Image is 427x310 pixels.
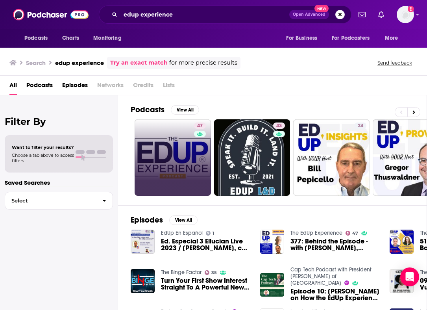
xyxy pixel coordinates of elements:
span: 24 [358,122,363,130]
button: Open AdvancedNew [289,10,329,19]
span: 47 [197,122,203,130]
span: Ed. Especial 3 Ellucian Live 2023 / [PERSON_NAME], co fundador del⁠ podcast The EdUp Experience: ... [161,238,251,251]
span: 47 [352,232,358,235]
div: Search podcasts, credits, & more... [99,6,351,24]
button: Show profile menu [397,6,414,23]
span: Networks [97,79,124,95]
a: Episode 10: Dr. Joe Sallustio on How the EdUp Experience Helps Higher Education with Podcast and ... [290,288,380,301]
a: 24 [355,123,366,129]
span: Podcasts [24,33,48,44]
a: EdUp En Español [161,230,203,236]
button: Send feedback [375,59,414,66]
span: Choose a tab above to access filters. [12,152,74,163]
span: Turn Your First Show Interest Straight To A Powerful New Niche Podcast Network Like [PERSON_NAME]... [161,277,251,291]
span: 1 [213,232,214,235]
div: Open Intercom Messenger [400,267,419,286]
img: Ed. Especial 3 Ellucian Live 2023 / Elvin Freytes, co fundador del⁠ podcast The EdUp Experience: ... [131,230,155,254]
a: Episodes [62,79,88,95]
a: Cap Tech Podcast with President Sims of Capitol Technology University [290,266,372,286]
a: Try an exact match [110,58,168,67]
a: Podcasts [26,79,53,95]
span: Logged in as maggielindenberg [397,6,414,23]
a: 43 [273,123,285,129]
a: EpisodesView All [131,215,198,225]
span: for more precise results [169,58,237,67]
span: New [314,5,329,12]
img: Turn Your First Show Interest Straight To A Powerful New Niche Podcast Network Like Dr. Joe Sallu... [131,269,155,293]
h2: Filter By [5,116,113,127]
a: 35 [205,270,217,275]
a: The Binge Factor [161,269,201,276]
img: Podchaser - Follow, Share and Rate Podcasts [13,7,89,22]
a: Show notifications dropdown [355,8,369,21]
a: 24 [293,119,370,196]
span: Episode 10: [PERSON_NAME] on How the EdUp Experience Helps Higher Education with Podcast and Link... [290,288,380,301]
button: open menu [88,31,131,46]
span: For Business [286,33,317,44]
span: Want to filter your results? [12,145,74,150]
button: View All [171,105,199,115]
a: Charts [57,31,84,46]
button: open menu [379,31,408,46]
h3: edup experience [55,59,104,67]
button: open menu [19,31,58,46]
a: 1 [206,231,214,236]
span: Monitoring [93,33,121,44]
span: 377: Behind the Episode - with [PERSON_NAME], President of Teachers College, Columbia University ... [290,238,380,251]
a: The EdUp Experience [290,230,342,236]
button: open menu [281,31,327,46]
img: 510: YOUR Commencement Book - with Dr. Joe Sallustio, Cofounder of The EdUp Experience & SVP of L... [390,230,414,254]
span: More [385,33,398,44]
a: 47 [194,123,206,129]
span: 35 [211,271,217,275]
span: Charts [62,33,79,44]
h2: Podcasts [131,105,165,115]
img: 377: Behind the Episode - with Thomas Bailey, President of Teachers College, Columbia University ... [260,230,284,254]
a: 47 [346,231,359,236]
input: Search podcasts, credits, & more... [120,8,289,21]
button: open menu [327,31,381,46]
a: 43 [214,119,290,196]
span: Lists [163,79,175,95]
span: Open Advanced [293,13,325,17]
a: Show notifications dropdown [375,8,387,21]
span: For Podcasters [332,33,370,44]
span: 43 [276,122,282,130]
a: Ed. Especial 3 Ellucian Live 2023 / Elvin Freytes, co fundador del⁠ podcast The EdUp Experience: ... [161,238,251,251]
a: All [9,79,17,95]
a: Turn Your First Show Interest Straight To A Powerful New Niche Podcast Network Like Dr. Joe Sallu... [161,277,251,291]
button: View All [169,215,198,225]
button: Select [5,192,113,210]
img: 09 - Being Bold and Vulnerable with Elizabeth Leiba, LinkedIn Top Voice and Co-Host of EdUp Exper... [390,269,414,293]
span: Credits [133,79,153,95]
a: 47 [135,119,211,196]
a: 377: Behind the Episode - with Thomas Bailey, President of Teachers College, Columbia University ... [290,238,380,251]
p: Saved Searches [5,179,113,186]
span: Select [5,198,96,203]
svg: Add a profile image [408,6,414,12]
img: User Profile [397,6,414,23]
h3: Search [26,59,46,67]
h2: Episodes [131,215,163,225]
img: Episode 10: Dr. Joe Sallustio on How the EdUp Experience Helps Higher Education with Podcast and ... [260,273,284,297]
a: PodcastsView All [131,105,199,115]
